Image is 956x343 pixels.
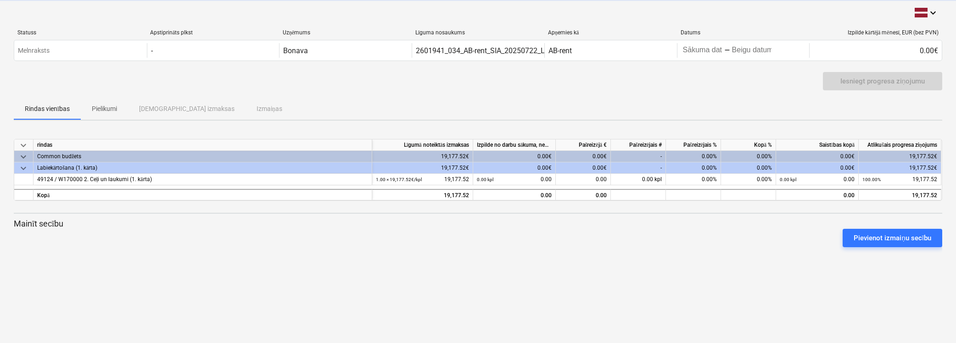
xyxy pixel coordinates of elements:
[37,162,368,174] div: Labiekārtošana (1. kārta)
[17,29,143,36] div: Statuss
[283,46,308,55] div: Bonava
[611,151,666,162] div: -
[416,46,638,55] div: 2601941_034_AB-rent_SIA_20250722_Ligums_asfaltesana_MR1.pdf
[862,174,937,185] div: 19,177.52
[548,46,572,55] div: AB-rent
[372,139,473,151] div: Līgumā noteiktās izmaksas
[473,162,556,174] div: 0.00€
[372,151,473,162] div: 19,177.52€
[18,151,29,162] span: keyboard_arrow_down
[372,162,473,174] div: 19,177.52€
[859,139,941,151] div: Atlikušais progresa ziņojums
[611,139,666,151] div: Pašreizējais #
[666,151,721,162] div: 0.00%
[18,139,29,150] span: keyboard_arrow_down
[477,190,552,201] div: 0.00
[859,151,941,162] div: 19,177.52€
[721,151,776,162] div: 0.00%
[776,162,859,174] div: 0.00€
[283,29,408,36] div: Uzņēmums
[724,48,730,53] div: -
[862,177,881,182] small: 100.00%
[150,29,275,36] div: Apstiprināts plkst
[780,174,855,185] div: 0.00
[666,162,721,174] div: 0.00%
[37,151,368,162] div: Common budžets
[780,177,796,182] small: 0.00 kpl
[34,189,372,200] div: Kopā
[859,162,941,174] div: 19,177.52€
[473,151,556,162] div: 0.00€
[809,43,942,58] div: 0.00€
[666,139,721,151] div: Pašreizējais %
[611,162,666,174] div: -
[92,104,117,114] p: Pielikumi
[376,190,469,201] div: 19,177.52
[730,44,773,57] input: Beigu datums
[721,139,776,151] div: Kopā %
[611,174,666,185] div: 0.00 kpl
[721,174,776,185] div: 0.00%
[37,174,368,185] div: 49124 / W170000 2. Ceļi un laukumi (1. kārta)
[556,139,611,151] div: Pašreizējā €
[681,44,724,57] input: Sākuma datums
[376,177,422,182] small: 1.00 × 19,177.52€ / kpl
[548,29,673,36] div: Apņemies kā
[666,174,721,185] div: 0.00%
[477,177,493,182] small: 0.00 kpl
[556,189,611,200] div: 0.00
[151,46,153,55] div: -
[34,139,372,151] div: rindas
[776,139,859,151] div: Saistības kopā
[776,151,859,162] div: 0.00€
[813,29,939,36] div: Izpilde kārtējā mēnesī, EUR (bez PVN)
[376,174,469,185] div: 19,177.52
[18,162,29,173] span: keyboard_arrow_down
[556,174,611,185] div: 0.00
[556,151,611,162] div: 0.00€
[14,218,942,229] p: Mainīt secību
[928,7,939,18] i: keyboard_arrow_down
[477,174,552,185] div: 0.00
[473,139,556,151] div: Izpilde no darbu sākuma, neskaitot kārtējā mēneša izpildi
[721,162,776,174] div: 0.00%
[843,229,942,247] button: Pievienot izmaiņu secību
[862,190,937,201] div: 19,177.52
[776,189,859,200] div: 0.00
[415,29,541,36] div: Līguma nosaukums
[854,232,931,244] div: Pievienot izmaiņu secību
[25,104,70,114] p: Rindas vienības
[556,162,611,174] div: 0.00€
[18,46,50,55] p: Melnraksts
[681,29,806,36] div: Datums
